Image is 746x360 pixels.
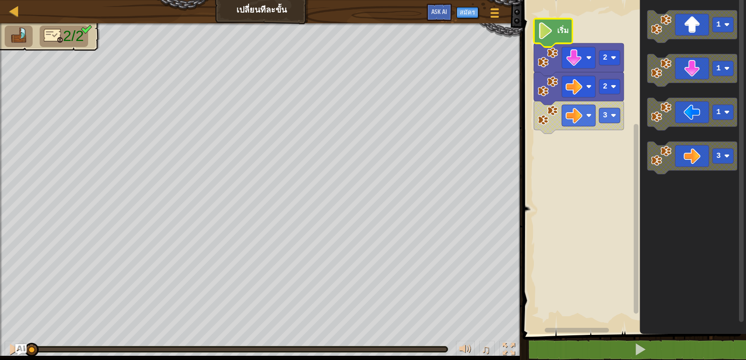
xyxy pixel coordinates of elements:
text: 2 [603,54,608,62]
li: มีแค่ 2 ไลน์โค้ดเท่านั้น [40,26,88,47]
button: Ctrl + P: Pause [5,341,23,360]
span: 2/2 [63,27,83,44]
text: 1 [716,64,721,73]
button: สมัคร [456,7,478,18]
li: ไปที่แพ [5,26,33,47]
text: 1 [716,108,721,116]
span: ♫ [481,342,490,356]
button: แสดงเมนูเกมส์ [483,4,506,26]
text: 3 [603,111,608,120]
button: Ask AI [427,4,452,21]
text: 3 [716,152,721,160]
text: เริ่ม [557,25,569,35]
text: 1 [716,20,721,29]
button: สลับเป็นเต็มจอ [499,341,518,360]
text: 2 [603,82,608,91]
button: ♫ [479,341,495,360]
button: ปรับระดับเสียง [456,341,475,360]
button: Ask AI [15,344,27,355]
span: Ask AI [431,7,447,16]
